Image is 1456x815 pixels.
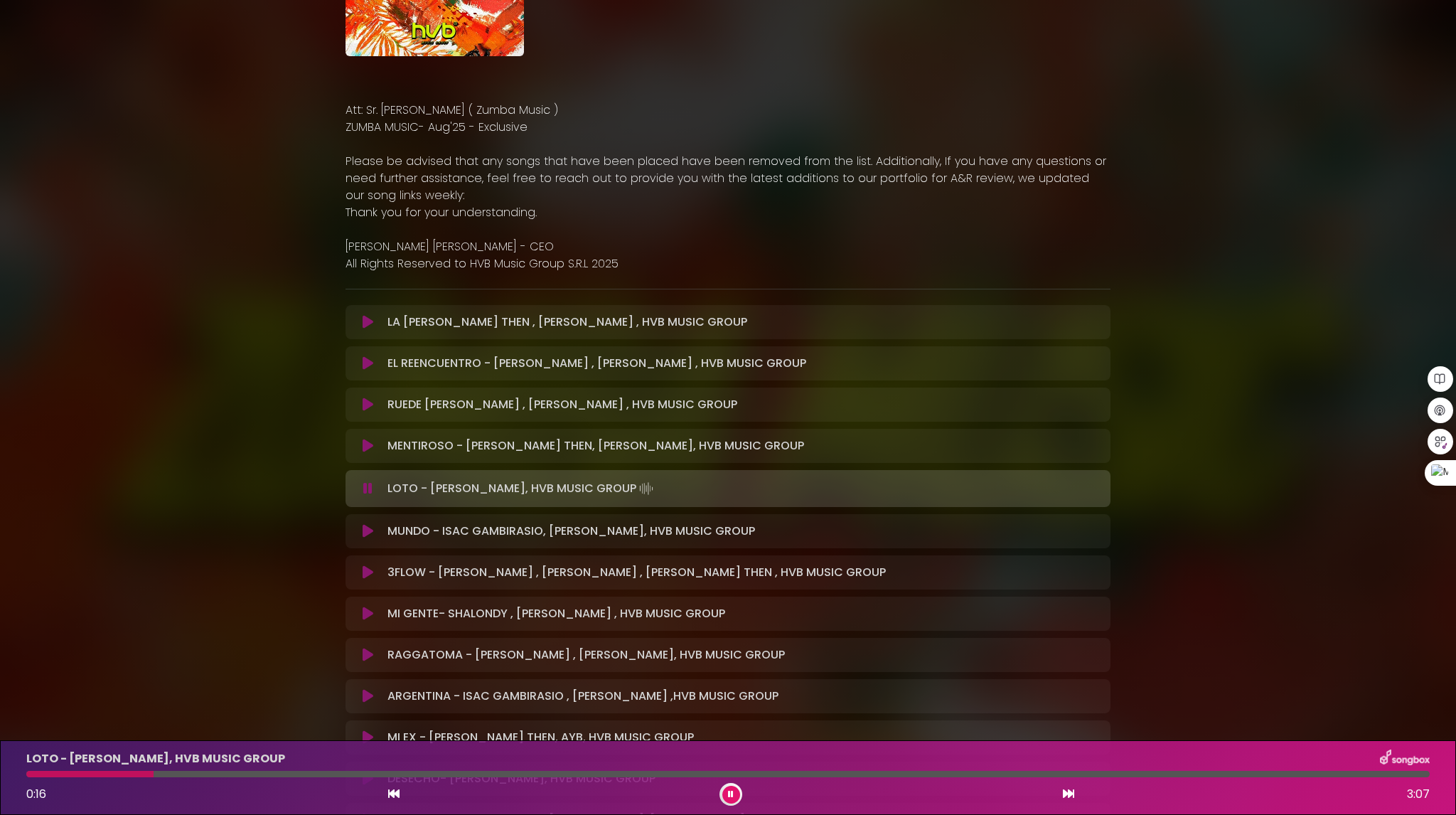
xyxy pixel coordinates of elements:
[346,204,1110,221] p: Thank you for your understanding.
[26,750,285,767] p: LOTO - [PERSON_NAME], HVB MUSIC GROUP
[387,564,886,581] p: 3FLOW - [PERSON_NAME] , [PERSON_NAME] , [PERSON_NAME] THEN , HVB MUSIC GROUP
[387,479,656,499] p: LOTO - [PERSON_NAME], HVB MUSIC GROUP
[387,355,806,372] p: EL REENCUENTRO - [PERSON_NAME] , [PERSON_NAME] , HVB MUSIC GROUP
[387,646,785,664] p: RAGGATOMA - [PERSON_NAME] , [PERSON_NAME], HVB MUSIC GROUP
[346,255,1110,272] p: All Rights Reserved to HVB Music Group S.R.L 2025
[387,314,747,331] p: LA [PERSON_NAME] THEN , [PERSON_NAME] , HVB MUSIC GROUP
[1380,750,1430,768] img: songbox-logo-white.png
[26,786,46,802] span: 0:16
[346,119,1110,136] p: ZUMBA MUSIC- Aug'25 - Exclusive
[387,729,694,746] p: MI EX - [PERSON_NAME] THEN, AYB, HVB MUSIC GROUP
[636,479,656,499] img: waveform4.gif
[346,102,1110,119] p: Att: Sr. [PERSON_NAME] ( Zumba Music )
[387,523,755,540] p: MUNDO - ISAC GAMBIRASIO, [PERSON_NAME], HVB MUSIC GROUP
[346,238,1110,255] p: [PERSON_NAME] [PERSON_NAME] - CEO
[387,688,778,705] p: ARGENTINA - ISAC GAMBIRASIO , [PERSON_NAME] ,HVB MUSIC GROUP
[1407,786,1430,803] span: 3:07
[387,396,737,413] p: RUEDE [PERSON_NAME] , [PERSON_NAME] , HVB MUSIC GROUP
[387,605,725,622] p: MI GENTE- SHALONDY , [PERSON_NAME] , HVB MUSIC GROUP
[387,437,804,454] p: MENTIROSO - [PERSON_NAME] THEN, [PERSON_NAME], HVB MUSIC GROUP
[346,153,1110,204] p: Please be advised that any songs that have been placed have been removed from the list. Additiona...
